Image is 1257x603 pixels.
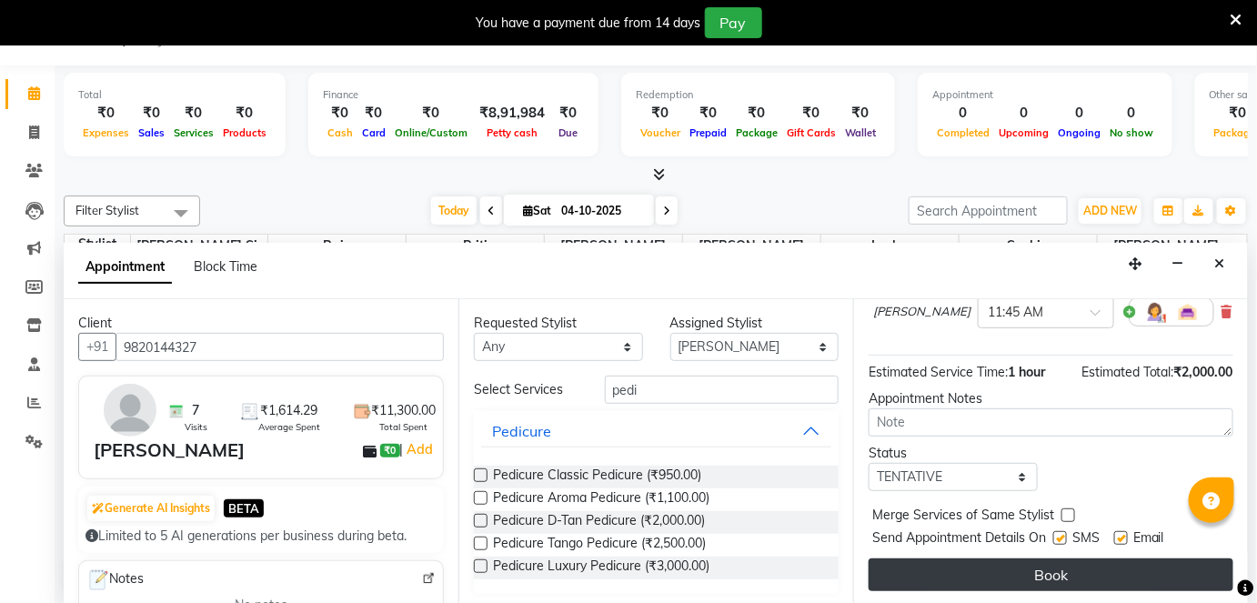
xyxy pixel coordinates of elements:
[994,103,1053,124] div: 0
[1105,126,1158,139] span: No show
[134,103,169,124] div: ₹0
[556,197,647,225] input: 2025-10-04
[482,126,542,139] span: Petty cash
[872,506,1054,528] span: Merge Services of Same Stylist
[1053,103,1105,124] div: 0
[169,103,218,124] div: ₹0
[192,401,199,420] span: 7
[78,333,116,361] button: +91
[474,314,643,333] div: Requested Stylist
[869,558,1233,591] button: Book
[552,103,584,124] div: ₹0
[1133,528,1164,551] span: Email
[685,126,731,139] span: Prepaid
[472,103,552,124] div: ₹8,91,984
[1008,364,1045,380] span: 1 hour
[872,528,1046,551] span: Send Appointment Details On
[731,126,782,139] span: Package
[134,126,169,139] span: Sales
[357,103,390,124] div: ₹0
[104,384,156,437] img: avatar
[78,126,134,139] span: Expenses
[169,126,218,139] span: Services
[493,511,705,534] span: Pedicure D-Tan Pedicure (₹2,000.00)
[131,235,268,257] span: [PERSON_NAME] sir
[407,235,544,257] span: priti
[323,103,357,124] div: ₹0
[670,314,840,333] div: Assigned Stylist
[78,87,271,103] div: Total
[78,251,172,284] span: Appointment
[258,420,320,434] span: Average Spent
[65,235,130,254] div: Stylist
[545,235,682,257] span: [PERSON_NAME]
[869,444,1038,463] div: Status
[1081,364,1174,380] span: Estimated Total:
[492,420,551,442] div: Pedicure
[86,568,144,592] span: Notes
[1144,301,1166,323] img: Hairdresser.png
[932,103,994,124] div: 0
[493,466,701,488] span: Pedicure Classic Pedicure (₹950.00)
[493,488,709,511] span: Pedicure Aroma Pedicure (₹1,100.00)
[400,438,436,460] span: |
[194,258,257,275] span: Block Time
[683,235,820,257] span: [PERSON_NAME]
[404,438,436,460] a: Add
[371,401,436,420] span: ₹11,300.00
[493,534,706,557] span: Pedicure Tango Pedicure (₹2,500.00)
[1083,204,1137,217] span: ADD NEW
[960,235,1097,257] span: sachin
[390,126,472,139] span: Online/Custom
[1207,250,1233,278] button: Close
[840,126,880,139] span: Wallet
[1053,126,1105,139] span: Ongoing
[75,203,139,217] span: Filter Stylist
[731,103,782,124] div: ₹0
[390,103,472,124] div: ₹0
[636,87,880,103] div: Redemption
[460,380,591,399] div: Select Services
[705,7,762,38] button: Pay
[636,126,685,139] span: Voucher
[821,235,959,257] span: Lucky
[873,303,970,321] span: [PERSON_NAME]
[1079,198,1141,224] button: ADD NEW
[481,415,831,447] button: Pedicure
[518,204,556,217] span: Sat
[840,103,880,124] div: ₹0
[869,389,1233,408] div: Appointment Notes
[323,87,584,103] div: Finance
[1174,364,1233,380] span: ₹2,000.00
[1105,103,1158,124] div: 0
[379,420,427,434] span: Total Spent
[380,444,399,458] span: ₹0
[782,126,840,139] span: Gift Cards
[493,557,709,579] span: Pedicure Luxury Pedicure (₹3,000.00)
[909,196,1068,225] input: Search Appointment
[932,126,994,139] span: Completed
[116,333,444,361] input: Search by Name/Mobile/Email/Code
[636,103,685,124] div: ₹0
[218,126,271,139] span: Products
[357,126,390,139] span: Card
[268,235,406,257] span: Raju
[477,14,701,33] div: You have a payment due from 14 days
[1177,301,1199,323] img: Interior.png
[218,103,271,124] div: ₹0
[260,401,317,420] span: ₹1,614.29
[994,126,1053,139] span: Upcoming
[554,126,582,139] span: Due
[323,126,357,139] span: Cash
[78,103,134,124] div: ₹0
[185,420,207,434] span: Visits
[782,103,840,124] div: ₹0
[1098,235,1235,276] span: [PERSON_NAME] bar
[78,314,444,333] div: Client
[85,527,437,546] div: Limited to 5 AI generations per business during beta.
[685,103,731,124] div: ₹0
[932,87,1158,103] div: Appointment
[87,496,215,521] button: Generate AI Insights
[605,376,839,404] input: Search by service name
[869,364,1008,380] span: Estimated Service Time:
